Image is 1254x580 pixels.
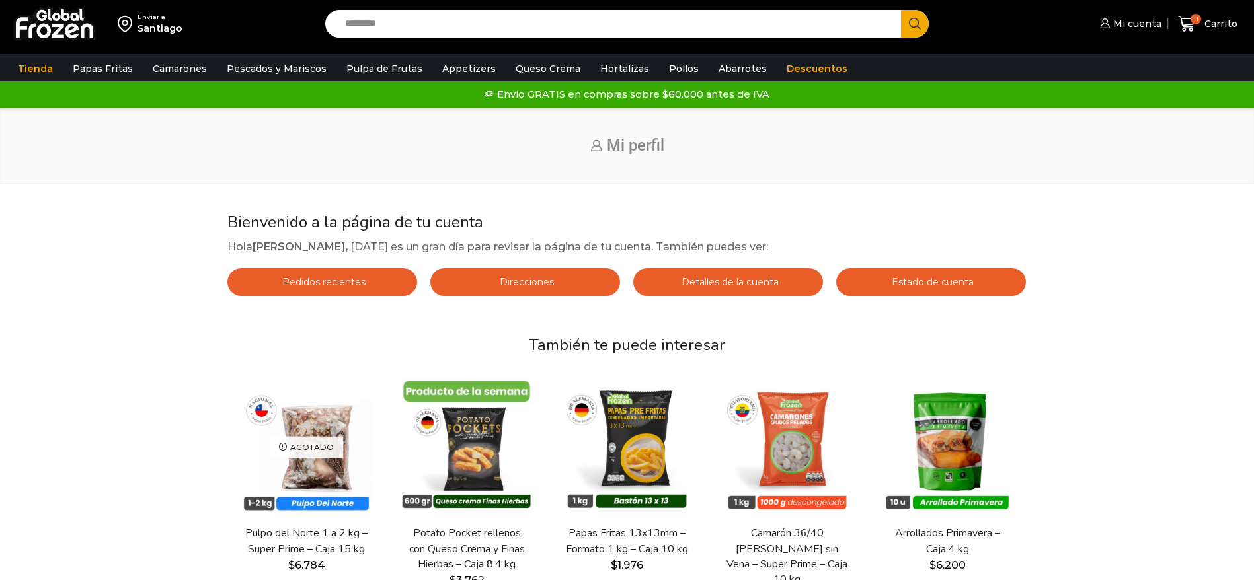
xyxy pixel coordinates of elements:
[885,526,1009,556] a: Arrollados Primavera – Caja 4 kg
[405,526,529,572] a: Potato Pocket rellenos con Queso Crema y Finas Hierbas – Caja 8.4 kg
[565,526,689,556] a: Papas Fritas 13x13mm – Formato 1 kg – Caja 10 kg
[436,56,502,81] a: Appetizers
[430,268,620,296] a: Direcciones
[279,276,366,288] span: Pedidos recientes
[929,559,936,571] span: $
[594,56,656,81] a: Hortalizas
[662,56,705,81] a: Pollos
[288,559,295,571] span: $
[137,13,182,22] div: Enviar a
[712,56,773,81] a: Abarrotes
[245,526,369,556] a: Pulpo del Norte 1 a 2 kg – Super Prime – Caja 15 kg
[901,10,929,38] button: Search button
[340,56,429,81] a: Pulpa de Frutas
[509,56,587,81] a: Queso Crema
[633,268,823,296] a: Detalles de la cuenta
[270,436,343,458] p: Agotado
[66,56,139,81] a: Papas Fritas
[1110,17,1161,30] span: Mi cuenta
[146,56,214,81] a: Camarones
[1191,14,1201,24] span: 11
[227,268,417,296] a: Pedidos recientes
[288,559,325,571] bdi: 6.784
[1175,9,1241,40] a: 11 Carrito
[253,240,346,253] strong: [PERSON_NAME]
[118,13,137,35] img: address-field-icon.svg
[611,559,643,571] bdi: 1.976
[929,559,966,571] bdi: 6.200
[227,211,483,233] span: Bienvenido a la página de tu cuenta
[611,559,617,571] span: $
[227,238,1026,256] p: Hola , [DATE] es un gran día para revisar la página de tu cuenta. También puedes ver:
[780,56,854,81] a: Descuentos
[496,276,554,288] span: Direcciones
[11,56,59,81] a: Tienda
[529,334,725,355] span: También te puede interesar
[137,22,182,35] div: Santiago
[220,56,333,81] a: Pescados y Mariscos
[888,276,974,288] span: Estado de cuenta
[607,136,664,155] span: Mi perfil
[836,268,1026,296] a: Estado de cuenta
[1201,17,1237,30] span: Carrito
[678,276,779,288] span: Detalles de la cuenta
[1097,11,1161,37] a: Mi cuenta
